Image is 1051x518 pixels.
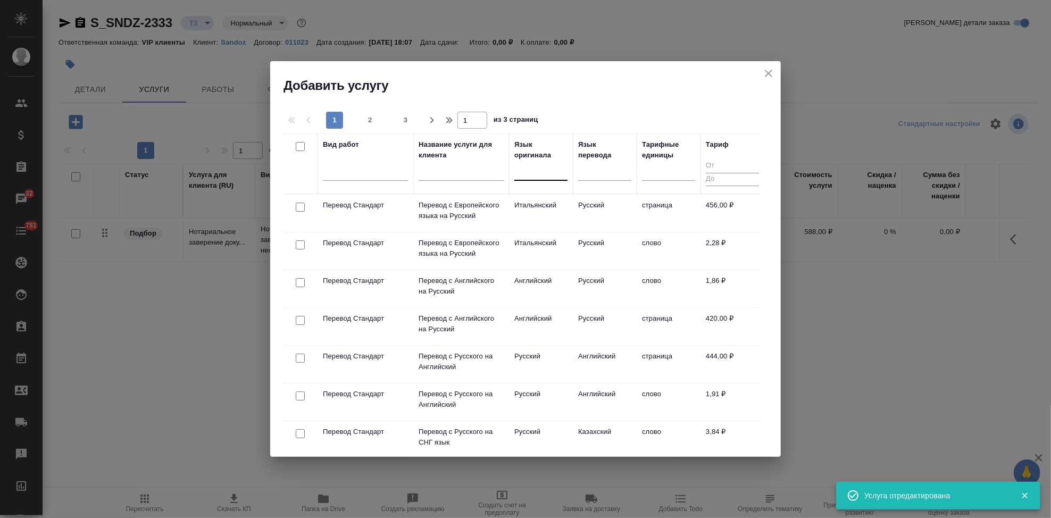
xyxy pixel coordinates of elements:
[323,427,408,437] p: Перевод Стандарт
[637,346,700,383] td: страница
[323,238,408,248] p: Перевод Стандарт
[397,115,414,126] span: 3
[637,232,700,270] td: слово
[419,275,504,297] p: Перевод с Английского на Русский
[509,308,573,345] td: Английский
[509,270,573,307] td: Английский
[637,308,700,345] td: страница
[700,421,764,458] td: 3,84 ₽
[1014,491,1036,500] button: Закрыть
[637,421,700,458] td: слово
[397,112,414,129] button: 3
[700,270,764,307] td: 1,86 ₽
[509,383,573,421] td: Русский
[573,421,637,458] td: Казахский
[419,389,504,410] p: Перевод с Русского на Английский
[700,383,764,421] td: 1,91 ₽
[494,113,538,129] span: из 3 страниц
[700,195,764,232] td: 456,00 ₽
[323,313,408,324] p: Перевод Стандарт
[637,383,700,421] td: слово
[419,139,504,161] div: Название услуги для клиента
[509,195,573,232] td: Итальянский
[700,308,764,345] td: 420,00 ₽
[323,139,359,150] div: Вид работ
[642,139,695,161] div: Тарифные единицы
[419,351,504,372] p: Перевод с Русского на Английский
[706,173,759,186] input: До
[573,232,637,270] td: Русский
[573,346,637,383] td: Английский
[323,351,408,362] p: Перевод Стандарт
[578,139,631,161] div: Язык перевода
[362,112,379,129] button: 2
[637,270,700,307] td: слово
[362,115,379,126] span: 2
[514,139,568,161] div: Язык оригинала
[573,195,637,232] td: Русский
[706,139,729,150] div: Тариф
[700,232,764,270] td: 2,28 ₽
[509,232,573,270] td: Итальянский
[509,421,573,458] td: Русский
[637,195,700,232] td: страница
[419,238,504,259] p: Перевод с Европейского языка на Русский
[761,65,777,81] button: close
[509,346,573,383] td: Русский
[864,490,1005,501] div: Услуга отредактирована
[700,346,764,383] td: 444,00 ₽
[419,313,504,335] p: Перевод с Английского на Русский
[323,200,408,211] p: Перевод Стандарт
[573,270,637,307] td: Русский
[323,389,408,399] p: Перевод Стандарт
[283,77,781,94] h2: Добавить услугу
[573,308,637,345] td: Русский
[573,383,637,421] td: Английский
[323,275,408,286] p: Перевод Стандарт
[706,160,759,173] input: От
[419,200,504,221] p: Перевод с Европейского языка на Русский
[419,427,504,448] p: Перевод с Русского на СНГ язык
